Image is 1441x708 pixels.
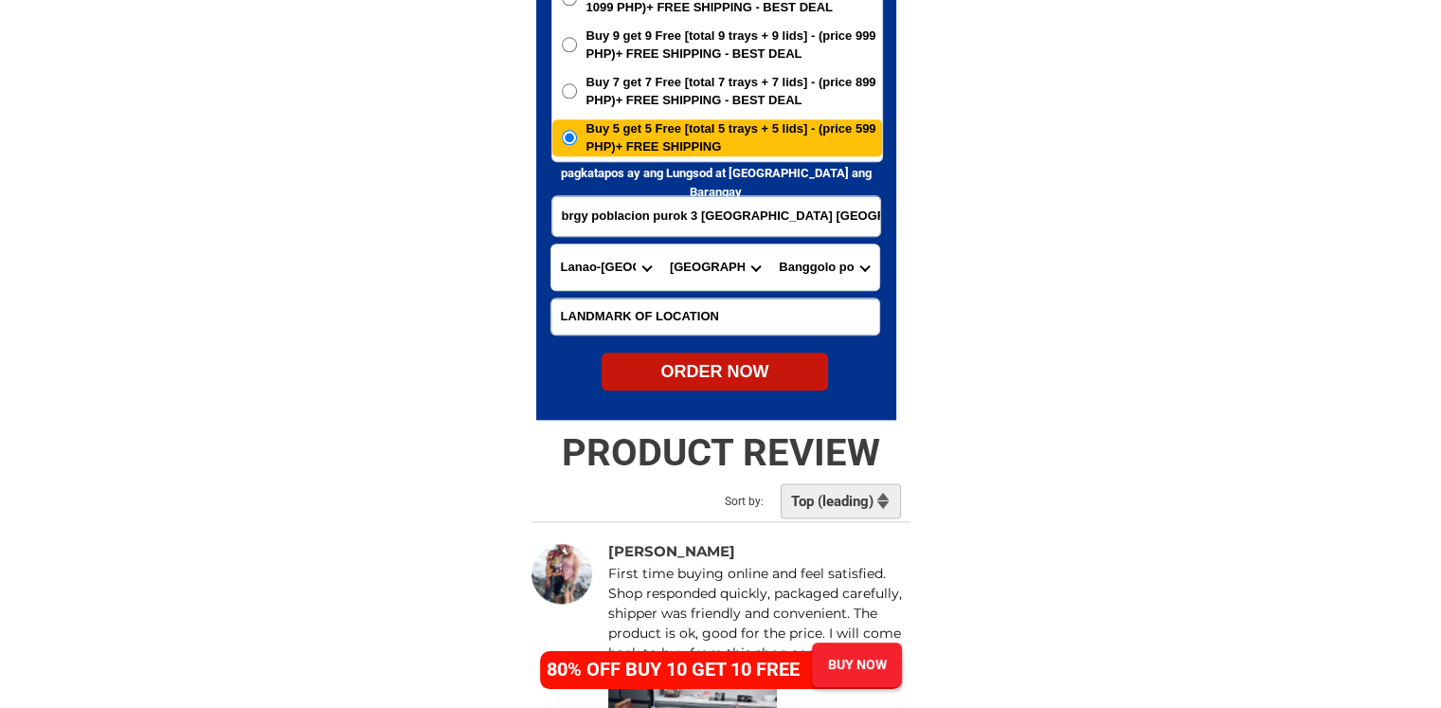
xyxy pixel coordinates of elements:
h2: Sort by: [725,493,811,510]
input: Buy 7 get 7 Free [total 7 trays + 7 lids] - (price 899 PHP)+ FREE SHIPPING - BEST DEAL [562,83,577,99]
p: [PERSON_NAME] [608,543,843,560]
h2: PRODUCT REVIEW [522,430,920,476]
select: Select district [660,245,769,290]
span: Buy 5 get 5 Free [total 5 trays + 5 lids] - (price 599 PHP)+ FREE SHIPPING [586,119,882,156]
input: Buy 5 get 5 Free [total 5 trays + 5 lids] - (price 599 PHP)+ FREE SHIPPING [562,130,577,145]
div: BUY NOW [809,654,904,675]
select: Select province [551,245,660,290]
h4: 80% OFF BUY 10 GET 10 FREE [547,655,820,683]
select: Select commune [769,245,878,290]
div: ORDER NOW [602,359,828,385]
input: Input address [552,196,880,236]
input: Buy 9 get 9 Free [total 9 trays + 9 lids] - (price 999 PHP)+ FREE SHIPPING - BEST DEAL [562,37,577,52]
span: Buy 9 get 9 Free [total 9 trays + 9 lids] - (price 999 PHP)+ FREE SHIPPING - BEST DEAL [586,27,882,64]
p: First time buying online and feel satisfied. Shop responded quickly, packaged carefully, shipper ... [608,564,909,663]
h2: Top (leading) [791,493,879,510]
input: Input LANDMARKOFLOCATION [551,299,879,335]
span: Buy 7 get 7 Free [total 7 trays + 7 lids] - (price 899 PHP)+ FREE SHIPPING - BEST DEAL [586,73,882,110]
